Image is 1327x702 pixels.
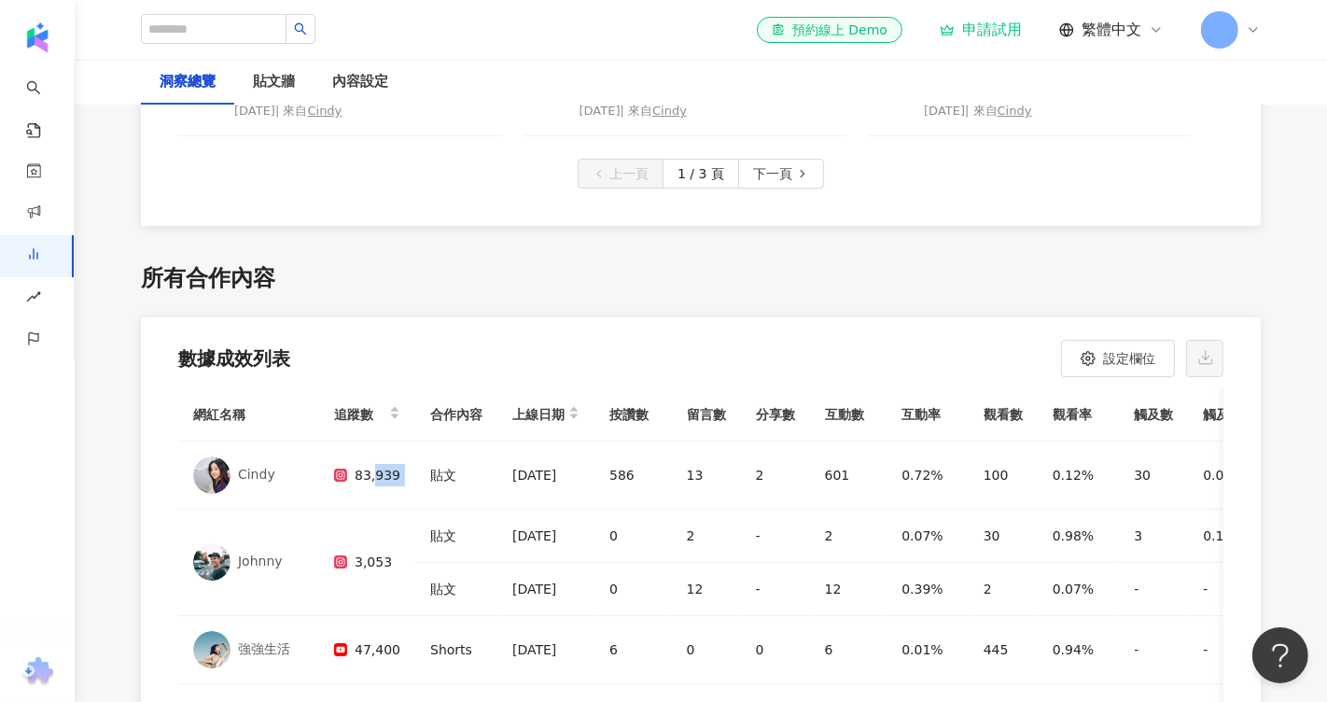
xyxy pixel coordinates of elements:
[687,578,726,600] div: 12
[334,403,385,426] span: 追蹤數
[193,456,230,494] img: KOL Avatar
[319,388,415,442] th: 追蹤數
[512,403,565,426] span: 上線日期
[1053,578,1105,600] div: 0.07%
[772,21,887,39] div: 預約線上 Demo
[430,464,482,486] div: 貼文
[1061,340,1175,377] button: 設定欄位
[687,525,726,547] div: 2
[415,388,497,442] th: 合作內容
[1053,464,1105,486] div: 0.12%
[984,464,1023,486] div: 100
[512,578,580,600] div: [DATE]
[238,466,275,484] div: Cindy
[1038,388,1120,442] th: 觀看率
[687,639,726,661] div: 0
[825,578,873,600] div: 12
[901,639,954,661] div: 0.01%
[1203,639,1255,661] div: -
[756,464,795,486] div: 2
[1252,627,1308,683] iframe: Help Scout Beacon - Open
[756,639,795,661] div: 0
[234,102,460,120] div: [DATE] | 來自
[1053,525,1105,547] div: 0.98%
[741,388,810,442] th: 分享數
[294,22,307,35] span: search
[578,159,663,189] button: 上一頁
[1053,639,1105,661] div: 0.94%
[1134,639,1173,661] div: -
[430,639,482,661] div: Shorts
[430,578,482,600] div: 貼文
[332,71,388,93] div: 內容設定
[512,639,580,661] div: [DATE]
[609,578,657,600] div: 0
[253,71,295,93] div: 貼文牆
[672,388,741,442] th: 留言數
[512,464,580,486] div: [DATE]
[26,278,41,320] span: rise
[825,525,873,547] div: 2
[756,525,795,547] div: -
[580,102,805,120] div: [DATE] | 來自
[609,464,657,486] div: 586
[756,578,795,600] div: -
[160,71,216,93] div: 洞察總覽
[308,102,342,120] div: Cindy
[825,464,873,486] div: 601
[663,159,739,189] button: 1 / 3 頁
[901,525,954,547] div: 0.07%
[26,67,63,140] a: search
[984,639,1023,661] div: 445
[687,464,726,486] div: 13
[1188,388,1270,442] th: 觸及率
[1103,351,1155,366] span: 設定欄位
[887,388,969,442] th: 互動率
[178,345,290,372] div: 數據成效列表
[924,102,1150,120] div: [DATE] | 來自
[334,639,400,661] div: 47,400
[141,263,275,295] div: 所有合作內容
[238,640,290,659] div: 強強生活
[334,464,400,486] div: 83,939
[238,553,283,571] div: Johnny
[430,525,482,547] div: 貼文
[738,159,824,189] button: 下一頁
[1082,20,1141,40] span: 繁體中文
[998,102,1032,120] div: Cindy
[652,102,687,120] div: Cindy
[178,388,319,442] th: 網紅名稱
[512,525,580,547] div: [DATE]
[1134,525,1173,547] div: 3
[1119,388,1188,442] th: 觸及數
[1134,578,1173,600] div: -
[1203,464,1255,486] div: 0.04%
[193,543,230,581] img: KOL Avatar
[1203,578,1255,600] div: -
[984,525,1023,547] div: 30
[1134,464,1173,486] div: 30
[753,160,792,190] span: 下一頁
[901,578,954,600] div: 0.39%
[825,639,873,661] div: 6
[757,17,902,43] a: 預約線上 Demo
[1203,525,1255,547] div: 0.1%
[940,21,1022,39] a: 申請試用
[810,388,887,442] th: 互動數
[984,578,1023,600] div: 2
[193,631,230,668] img: KOL Avatar
[20,657,56,687] img: chrome extension
[594,388,672,442] th: 按讚數
[334,551,400,573] div: 3,053
[609,525,657,547] div: 0
[497,388,594,442] th: 上線日期
[969,388,1038,442] th: 觀看數
[609,639,657,661] div: 6
[901,464,954,486] div: 0.72%
[22,22,52,52] img: logo icon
